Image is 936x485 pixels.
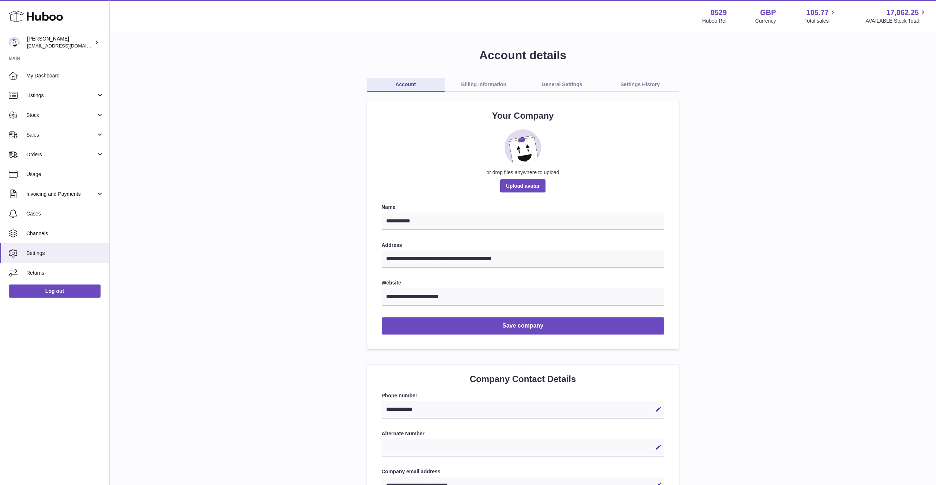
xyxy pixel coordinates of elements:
label: Website [382,279,664,286]
a: Account [367,78,445,92]
span: Sales [26,131,96,138]
strong: 8529 [710,8,727,18]
label: Address [382,242,664,249]
span: Stock [26,112,96,119]
label: Name [382,204,664,211]
span: Listings [26,92,96,99]
div: [PERSON_NAME] [27,35,93,49]
span: Usage [26,171,104,178]
span: Cases [26,210,104,217]
img: admin@redgrass.ch [9,37,20,48]
label: Phone number [382,392,664,399]
label: Alternate Number [382,430,664,437]
a: Log out [9,284,101,298]
span: AVAILABLE Stock Total [865,18,927,24]
a: 17,862.25 AVAILABLE Stock Total [865,8,927,24]
h1: Account details [121,47,924,63]
div: or drop files anywhere to upload [382,169,664,176]
span: Orders [26,151,96,158]
a: General Settings [523,78,601,92]
span: Total sales [804,18,837,24]
label: Company email address [382,468,664,475]
span: My Dashboard [26,72,104,79]
a: Billing Information [445,78,523,92]
strong: GBP [760,8,776,18]
a: Settings History [601,78,679,92]
h2: Your Company [382,110,664,122]
span: Upload avatar [500,179,546,192]
div: Currency [755,18,776,24]
span: Returns [26,270,104,276]
img: placeholder_image.svg [505,129,541,166]
span: 17,862.25 [886,8,919,18]
span: 105.77 [806,8,829,18]
h2: Company Contact Details [382,373,664,385]
span: [EMAIL_ADDRESS][DOMAIN_NAME] [27,43,107,49]
a: 105.77 Total sales [804,8,837,24]
span: Settings [26,250,104,257]
span: Channels [26,230,104,237]
span: Invoicing and Payments [26,191,96,198]
button: Save company [382,317,664,335]
div: Huboo Ref [702,18,727,24]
